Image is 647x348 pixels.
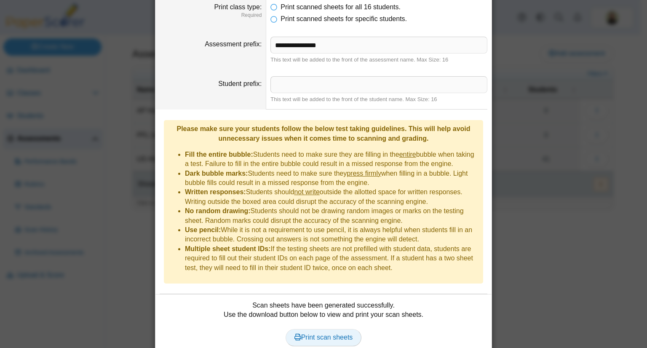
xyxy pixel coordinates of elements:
b: Please make sure your students follow the below test taking guidelines. This will help avoid unne... [176,125,470,142]
span: Print scanned sheets for specific students. [281,15,407,22]
span: Print scan sheets [294,334,353,341]
div: This text will be added to the front of the student name. Max Size: 16 [270,96,487,103]
li: Students need to make sure they are filling in the bubble when taking a test. Failure to fill in ... [185,150,479,169]
label: Assessment prefix [205,40,262,48]
b: Use pencil: [185,226,221,233]
label: Print class type [214,3,262,11]
li: Students should not be drawing random images or marks on the testing sheet. Random marks could di... [185,206,479,225]
a: Print scan sheets [286,329,362,346]
dfn: Required [160,12,262,19]
li: Students should outside the allotted space for written responses. Writing outside the boxed area ... [185,187,479,206]
b: Multiple sheet student IDs: [185,245,271,252]
label: Student prefix [218,80,262,87]
li: If the testing sheets are not prefilled with student data, students are required to fill out thei... [185,244,479,273]
u: not write [294,188,319,195]
b: Dark bubble marks: [185,170,248,177]
b: Fill the entire bubble: [185,151,253,158]
div: This text will be added to the front of the assessment name. Max Size: 16 [270,56,487,64]
u: press firmly [347,170,381,177]
b: No random drawing: [185,207,251,214]
b: Written responses: [185,188,246,195]
li: While it is not a requirement to use pencil, it is always helpful when students fill in an incorr... [185,225,479,244]
li: Students need to make sure they when filling in a bubble. Light bubble fills could result in a mi... [185,169,479,188]
u: entire [399,151,416,158]
span: Print scanned sheets for all 16 students. [281,3,401,11]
